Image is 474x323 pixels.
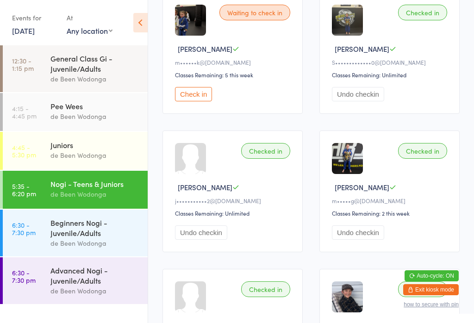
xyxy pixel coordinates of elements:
div: m••••••k@[DOMAIN_NAME] [175,58,293,66]
div: Checked in [398,281,447,297]
button: Check in [175,87,212,101]
div: General Class Gi - Juvenile/Adults [50,53,140,74]
div: Classes Remaining: 5 this week [175,71,293,79]
a: 12:30 -1:15 pmGeneral Class Gi - Juvenile/Adultsde Been Wodonga [3,45,148,92]
img: image1732327346.png [332,143,363,174]
div: de Been Wodonga [50,238,140,248]
a: 6:30 -7:30 pmAdvanced Nogi - Juvenile/Adultsde Been Wodonga [3,257,148,304]
time: 12:30 - 1:15 pm [12,57,34,72]
img: image1712963532.png [332,5,363,36]
div: Checked in [241,281,290,297]
div: At [67,10,112,25]
img: image1713836289.png [175,5,206,36]
button: Auto-cycle: ON [405,270,459,281]
button: how to secure with pin [404,301,459,308]
a: 6:30 -7:30 pmBeginners Nogi - Juvenile/Adultsde Been Wodonga [3,210,148,256]
div: Events for [12,10,57,25]
div: Any location [67,25,112,36]
button: Exit kiosk mode [403,284,459,295]
div: j•••••••••••2@[DOMAIN_NAME] [175,197,293,205]
div: Beginners Nogi - Juvenile/Adults [50,217,140,238]
div: de Been Wodonga [50,74,140,84]
button: Undo checkin [332,87,384,101]
div: de Been Wodonga [50,286,140,296]
div: Classes Remaining: Unlimited [175,209,293,217]
div: Nogi - Teens & Juniors [50,179,140,189]
span: [PERSON_NAME] [178,44,232,54]
a: [DATE] [12,25,35,36]
time: 4:15 - 4:45 pm [12,105,37,119]
button: Undo checkin [332,225,384,240]
div: de Been Wodonga [50,189,140,199]
span: [PERSON_NAME] [178,182,232,192]
div: de Been Wodonga [50,150,140,161]
div: Pee Wees [50,101,140,111]
img: image1713408983.png [332,281,363,312]
a: 4:45 -5:30 pmJuniorsde Been Wodonga [3,132,148,170]
div: Checked in [241,143,290,159]
div: de Been Wodonga [50,111,140,122]
div: S•••••••••••••0@[DOMAIN_NAME] [332,58,450,66]
time: 6:30 - 7:30 pm [12,221,36,236]
a: 5:35 -6:20 pmNogi - Teens & Juniorsde Been Wodonga [3,171,148,209]
button: Undo checkin [175,225,227,240]
a: 4:15 -4:45 pmPee Weesde Been Wodonga [3,93,148,131]
div: Juniors [50,140,140,150]
span: [PERSON_NAME] [335,182,389,192]
time: 4:45 - 5:30 pm [12,143,36,158]
div: Checked in [398,143,447,159]
div: Advanced Nogi - Juvenile/Adults [50,265,140,286]
time: 5:35 - 6:20 pm [12,182,36,197]
div: m•••••g@[DOMAIN_NAME] [332,197,450,205]
time: 6:30 - 7:30 pm [12,269,36,284]
div: Classes Remaining: Unlimited [332,71,450,79]
div: Waiting to check in [219,5,290,20]
div: Classes Remaining: 2 this week [332,209,450,217]
span: [PERSON_NAME] [335,44,389,54]
div: Checked in [398,5,447,20]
